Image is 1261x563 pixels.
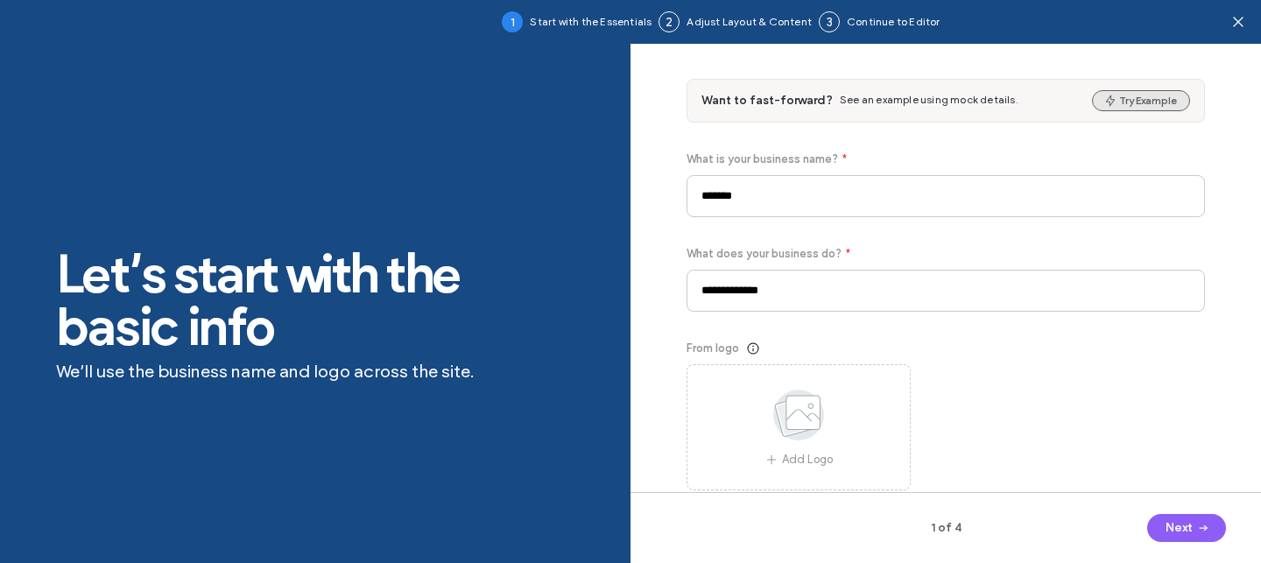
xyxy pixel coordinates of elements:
span: What does your business do? [687,245,842,263]
span: What is your business name? [687,151,838,168]
span: Continue to Editor [847,14,940,30]
button: Try Example [1092,90,1190,111]
button: Next [1147,514,1226,542]
span: Add Logo [782,451,834,468]
span: Start with the Essentials [530,14,652,30]
span: Want to fast-forward? [701,92,833,109]
div: 1 [502,11,523,32]
div: 2 [659,11,680,32]
span: We’ll use the business name and logo across the site. [56,360,574,383]
span: Let’s start with the basic info [56,248,574,353]
span: 1 of 4 [862,519,1030,537]
span: See an example using mock details. [840,93,1018,106]
div: 3 [819,11,840,32]
span: From logo [687,340,739,357]
span: Adjust Layout & Content [687,14,812,30]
